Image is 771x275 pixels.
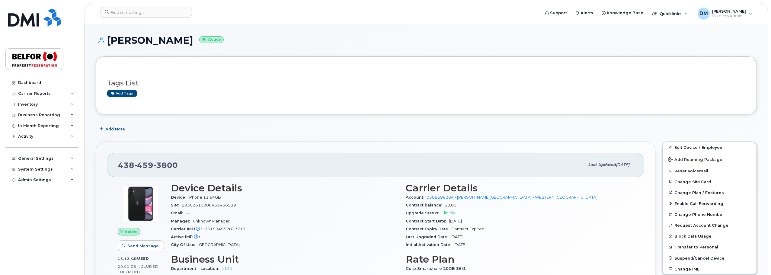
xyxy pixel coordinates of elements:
[663,264,757,274] button: Change IMEI
[203,235,207,239] span: —
[171,219,193,223] span: Manager
[96,35,757,46] h1: [PERSON_NAME]
[663,198,757,209] button: Enable Call Forwarding
[663,209,757,220] button: Change Phone Number
[663,253,757,264] button: Suspend/Cancel Device
[118,240,164,251] button: Send Message
[663,176,757,187] button: Change SIM Card
[663,220,757,231] button: Request Account Change
[134,161,153,170] span: 459
[406,211,442,215] span: Upgrade Status
[449,219,462,223] span: [DATE]
[663,165,757,176] button: Reset Voicemail
[406,235,450,239] span: Last Upgraded Date
[406,266,469,271] span: Corp Smartshare 20GB 36M
[127,243,159,249] span: Send Message
[663,231,757,241] button: Block Data Usage
[118,257,137,261] span: 13.13 GB
[205,227,245,231] span: 351594957827717
[125,229,138,235] span: Active
[406,242,453,247] span: Initial Activation Date
[193,219,230,223] span: Unknown Manager
[123,186,159,222] img: iPhone_11.jpg
[406,227,451,231] span: Contract Expiry Date
[105,126,125,132] span: Add Note
[171,211,186,215] span: Email
[171,227,205,231] span: Carrier IMEI
[663,187,757,198] button: Change Plan / Features
[674,201,723,206] span: Enable Call Forwarding
[668,157,722,163] span: Add Roaming Package
[188,195,221,200] span: iPhone 11 64GB
[406,219,449,223] span: Contract Start Date
[186,211,190,215] span: —
[663,142,757,153] a: Edit Device / Employee
[427,195,597,200] a: 0508696204 - [PERSON_NAME][GEOGRAPHIC_DATA] - WESTERN [GEOGRAPHIC_DATA]
[451,227,485,231] span: Contract Expired
[616,162,629,167] span: [DATE]
[118,264,136,269] span: 20.00 GB
[453,242,466,247] span: [DATE]
[674,190,724,195] span: Change Plan / Features
[450,235,463,239] span: [DATE]
[674,256,725,260] span: Suspend/Cancel Device
[171,203,182,207] span: SIM
[406,195,427,200] span: Account
[107,79,746,87] h3: Tags List
[171,195,188,200] span: Device
[222,266,232,271] a: 1141
[171,266,222,271] span: Department - Location
[199,36,224,43] small: Active
[107,90,137,97] a: Add tags
[171,242,198,247] span: City Of Use
[171,254,398,265] h3: Business Unit
[663,241,757,252] button: Transfer to Personal
[406,254,633,265] h3: Rate Plan
[153,161,178,170] span: 3800
[442,211,456,215] span: Eligible
[118,161,178,170] span: 438
[198,242,240,247] span: [GEOGRAPHIC_DATA]
[96,123,130,134] button: Add Note
[588,162,616,167] span: Last updated
[137,256,149,261] span: used
[663,153,757,165] button: Add Roaming Package
[445,203,456,207] span: $0.00
[406,183,633,193] h3: Carrier Details
[406,203,445,207] span: Contract balance
[171,235,203,239] span: Active IMEI
[182,203,236,207] span: 89302610206433456539
[171,183,398,193] h3: Device Details
[118,264,158,274] span: included this month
